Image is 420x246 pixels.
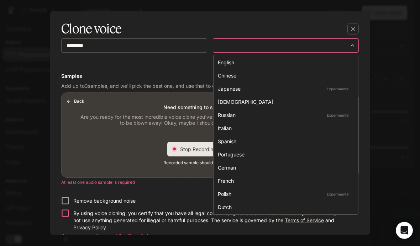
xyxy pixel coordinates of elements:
[325,191,351,197] p: Experimental
[218,85,351,92] div: Japanese
[218,138,351,145] div: Spanish
[325,86,351,92] p: Experimental
[218,151,351,158] div: Portuguese
[218,72,351,79] div: Chinese
[218,190,351,198] div: Polish
[218,111,351,119] div: Russian
[325,112,351,118] p: Experimental
[218,164,351,171] div: German
[218,59,351,66] div: English
[218,98,351,106] div: [DEMOGRAPHIC_DATA]
[218,124,351,132] div: Italian
[218,177,351,184] div: French
[218,203,351,211] div: Dutch
[396,222,413,239] iframe: Intercom live chat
